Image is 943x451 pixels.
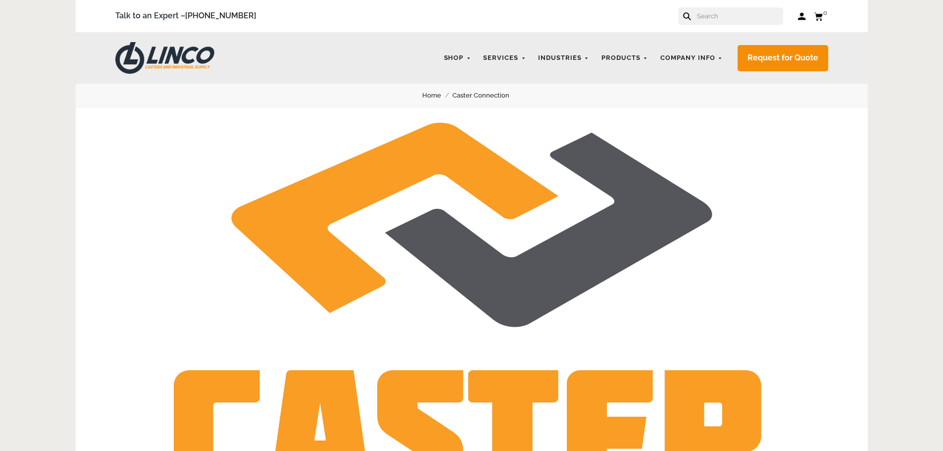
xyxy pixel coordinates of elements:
[823,9,827,16] span: 0
[655,49,728,68] a: Company Info
[452,90,521,101] a: Caster Connection
[798,11,806,21] a: Log in
[185,11,256,20] a: [PHONE_NUMBER]
[422,90,452,101] a: Home
[478,49,531,68] a: Services
[738,45,828,71] a: Request for Quote
[696,7,783,25] input: Search
[596,49,653,68] a: Products
[115,42,214,74] img: LINCO CASTERS & INDUSTRIAL SUPPLY
[115,9,256,23] span: Talk to an Expert –
[439,49,476,68] a: Shop
[533,49,594,68] a: Industries
[814,10,828,22] a: 0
